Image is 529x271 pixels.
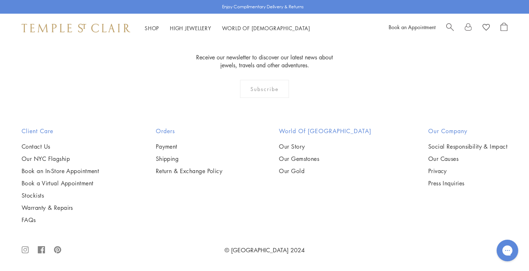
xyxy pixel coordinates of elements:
[22,167,99,175] a: Book an In-Store Appointment
[170,24,211,32] a: High JewelleryHigh Jewellery
[192,53,338,69] p: Receive our newsletter to discover our latest news about jewels, travels and other adventures.
[501,23,507,33] a: Open Shopping Bag
[22,127,99,135] h2: Client Care
[22,24,130,32] img: Temple St. Clair
[156,143,223,150] a: Payment
[22,155,99,163] a: Our NYC Flagship
[279,155,371,163] a: Our Gemstones
[279,143,371,150] a: Our Story
[22,191,99,199] a: Stockists
[428,179,507,187] a: Press Inquiries
[428,167,507,175] a: Privacy
[156,155,223,163] a: Shipping
[428,143,507,150] a: Social Responsibility & Impact
[279,167,371,175] a: Our Gold
[493,237,522,264] iframe: Gorgias live chat messenger
[156,167,223,175] a: Return & Exchange Policy
[22,216,99,224] a: FAQs
[222,3,304,10] p: Enjoy Complimentary Delivery & Returns
[145,24,310,33] nav: Main navigation
[222,24,310,32] a: World of [DEMOGRAPHIC_DATA]World of [DEMOGRAPHIC_DATA]
[483,23,490,33] a: View Wishlist
[446,23,454,33] a: Search
[389,23,435,31] a: Book an Appointment
[156,127,223,135] h2: Orders
[279,127,371,135] h2: World of [GEOGRAPHIC_DATA]
[22,143,99,150] a: Contact Us
[22,179,99,187] a: Book a Virtual Appointment
[240,80,289,98] div: Subscribe
[428,127,507,135] h2: Our Company
[428,155,507,163] a: Our Causes
[145,24,159,32] a: ShopShop
[225,246,305,254] a: © [GEOGRAPHIC_DATA] 2024
[22,204,99,212] a: Warranty & Repairs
